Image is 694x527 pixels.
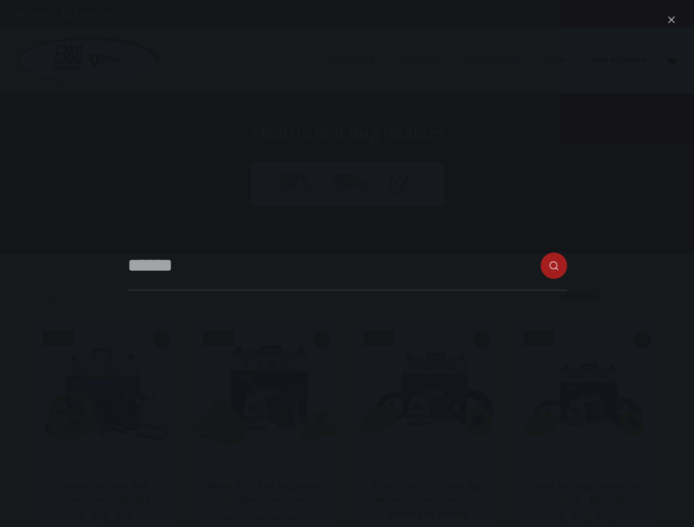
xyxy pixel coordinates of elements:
a: Industries [319,27,392,93]
h1: Electric Bed Bug Heaters [141,121,553,145]
a: Best Bed Bug Heater for Hotels – BBHD12 [535,480,641,506]
button: Quick view toggle [634,330,651,348]
p: Showing all 10 results [35,292,113,302]
a: Information [458,27,538,93]
a: BBHD12-265/277 Bed Bug Heater for treatments in hotels and motels [356,322,499,466]
a: BBHD Pro7 Bed Bug Heater for Heat Treatment [207,480,326,506]
div: Rated 5.00 out of 5 [558,513,617,521]
span: SALE [43,330,73,346]
select: Shop order [548,287,659,309]
a: About Us [392,27,457,93]
div: Rated 4.67 out of 5 [77,513,136,521]
button: Quick view toggle [313,330,331,348]
button: Quick view toggle [473,330,491,348]
button: Search [669,10,678,18]
img: Prevsol/Bed Bug Heat Doctor [16,36,160,85]
a: Our Reviews [584,27,654,93]
a: Shop [538,27,584,93]
span: SALE [524,330,554,346]
a: Heater for Bed Bug Treatment - BBHD8 [35,322,179,466]
button: Quick view toggle [153,330,170,348]
span: SALE [203,330,234,346]
nav: Primary [319,27,654,93]
a: Best Bed Bug Heater for Hotels - BBHD12 [515,322,659,466]
button: Open LiveChat chat widget [9,4,42,37]
a: Heater for Bed Bug Treatment – BBHD8 [63,480,151,506]
a: BBHD Pro7 Bed Bug Heater for Heat Treatment [195,322,339,466]
a: BBHD12-265/277 Bed Bug Heater for treatments in hotels and motels [370,480,484,519]
span: SALE [364,330,394,346]
a: Electric Bed Bug Heaters [224,514,310,522]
